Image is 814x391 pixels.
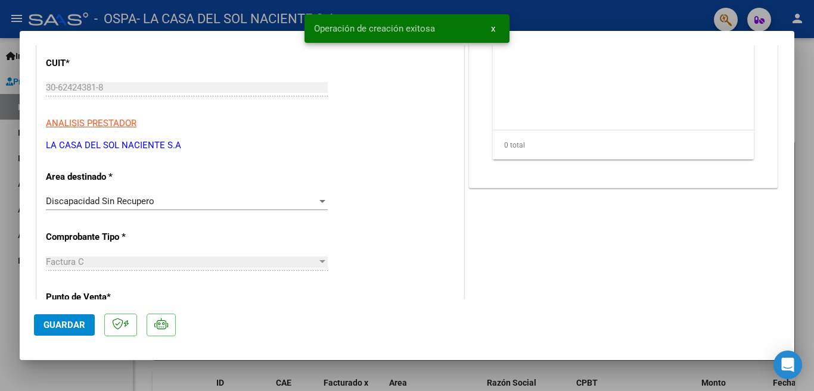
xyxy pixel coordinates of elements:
[46,257,84,267] span: Factura C
[46,170,169,184] p: Area destinado *
[46,118,136,129] span: ANALISIS PRESTADOR
[46,196,154,207] span: Discapacidad Sin Recupero
[46,139,455,152] p: LA CASA DEL SOL NACIENTE S.A
[493,130,754,160] div: 0 total
[481,18,505,39] button: x
[46,230,169,244] p: Comprobante Tipo *
[44,320,85,330] span: Guardar
[773,351,802,379] div: Open Intercom Messenger
[46,57,169,70] p: CUIT
[34,314,95,336] button: Guardar
[46,290,169,304] p: Punto de Venta
[491,23,495,34] span: x
[314,23,435,35] span: Operación de creación exitosa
